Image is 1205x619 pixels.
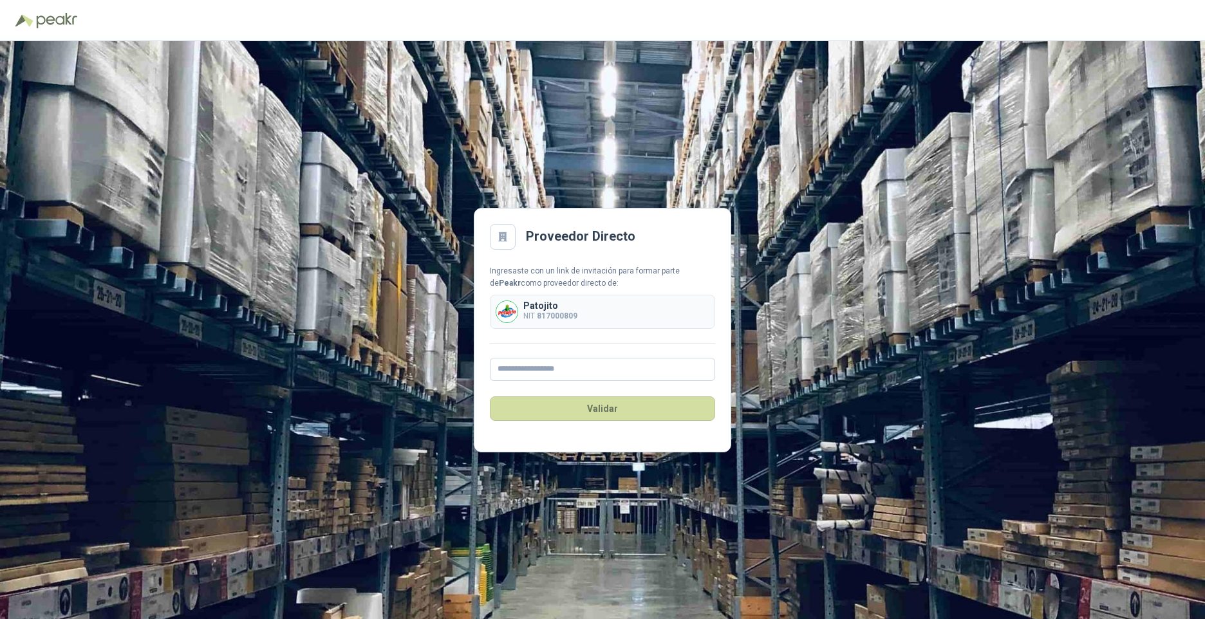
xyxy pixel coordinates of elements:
b: Peakr [499,279,521,288]
p: Patojito [523,301,577,310]
button: Validar [490,396,715,421]
b: 817000809 [537,311,577,320]
img: Logo [15,14,33,27]
div: Ingresaste con un link de invitación para formar parte de como proveedor directo de: [490,265,715,290]
img: Peakr [36,13,77,28]
p: NIT [523,310,577,322]
img: Company Logo [496,301,518,322]
h2: Proveedor Directo [526,226,635,246]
